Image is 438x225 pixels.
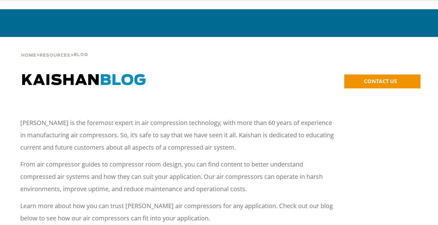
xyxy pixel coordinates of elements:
a: Home [21,52,36,58]
a: CONTACT US [344,74,420,88]
a: Resources [40,52,70,58]
p: Learn more about how you can trust [PERSON_NAME] air compressors for any application. Check out o... [20,200,335,224]
span: Home [21,54,36,58]
p: From air compressor guides to compressor room design, you can find content to better understand c... [20,158,335,195]
h1: Kaishan [21,72,316,89]
span: Resources [40,54,70,58]
span: BLOG [100,73,146,88]
span: Blog [74,53,88,57]
span: CONTACT US [364,78,397,85]
div: > > [21,37,88,60]
p: [PERSON_NAME] is the foremost expert in air compression technology, with more than 60 years of ex... [20,117,335,154]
